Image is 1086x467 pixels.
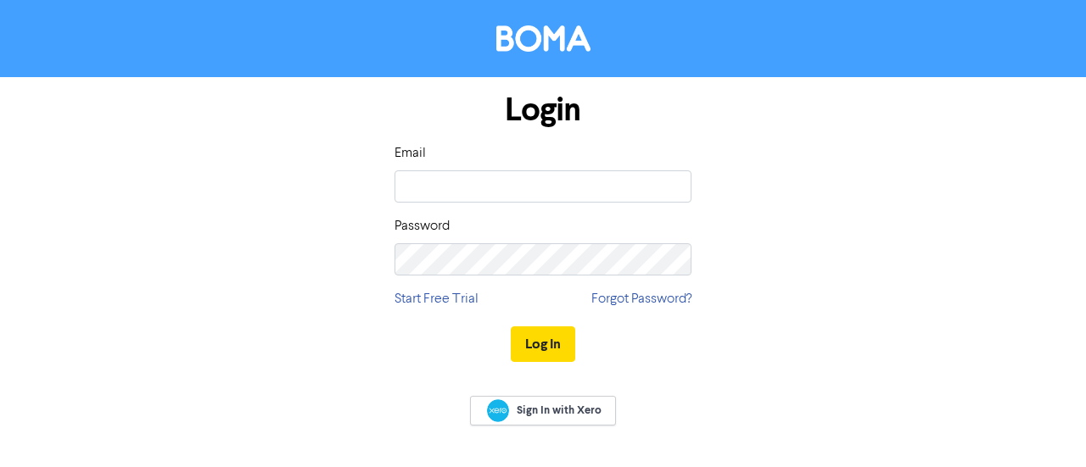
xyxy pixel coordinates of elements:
[395,91,691,130] h1: Login
[395,143,426,164] label: Email
[517,403,602,418] span: Sign In with Xero
[496,25,591,52] img: BOMA Logo
[591,289,691,309] a: Forgot Password?
[395,216,450,236] label: Password
[470,396,616,425] a: Sign In with Xero
[487,399,509,422] img: Xero logo
[661,176,681,197] keeper-lock: Open Keeper Popup
[395,289,479,309] a: Start Free Trial
[511,326,575,362] button: Log In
